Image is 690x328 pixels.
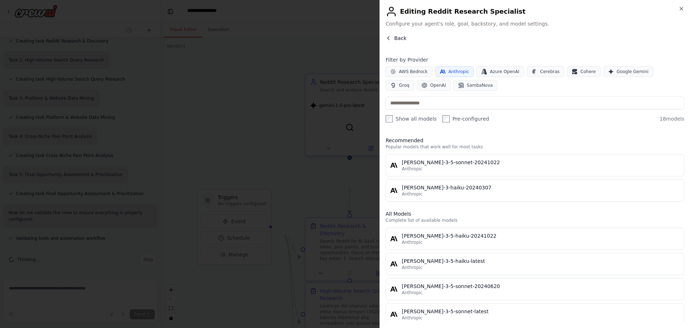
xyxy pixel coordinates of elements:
span: Anthropic [402,191,423,197]
span: Configure your agent's role, goal, backstory, and model settings. [386,20,684,27]
h3: All Models [386,210,684,217]
button: [PERSON_NAME]-3-5-sonnet-20240620Anthropic [386,278,684,300]
p: Popular models that work well for most tasks [386,144,684,150]
button: Cerebras [527,66,564,77]
span: Back [394,35,406,42]
button: [PERSON_NAME]-3-haiku-20240307Anthropic [386,179,684,202]
span: Anthropic [402,265,423,270]
div: [PERSON_NAME]-3-5-haiku-20241022 [402,232,680,239]
span: Anthropic [402,315,423,321]
h2: Editing Reddit Research Specialist [386,6,684,17]
input: Pre-configured [442,115,450,122]
div: [PERSON_NAME]-3-haiku-20240307 [402,184,680,191]
button: Google Gemini [603,66,653,77]
span: Google Gemini [617,69,649,75]
span: Anthropic [402,166,423,172]
input: Show all models [386,115,393,122]
button: [PERSON_NAME]-3-5-haiku-latestAnthropic [386,253,684,275]
span: Cohere [580,69,596,75]
h3: Recommended [386,137,684,144]
div: [PERSON_NAME]-3-5-sonnet-20240620 [402,283,680,290]
button: Azure OpenAI [477,66,524,77]
p: Complete list of available models [386,217,684,223]
span: SambaNova [467,82,493,88]
button: [PERSON_NAME]-3-5-sonnet-20241022Anthropic [386,154,684,176]
button: Cohere [567,66,601,77]
span: AWS Bedrock [399,69,428,75]
span: 18 models [659,115,684,122]
button: SambaNova [454,80,497,91]
button: [PERSON_NAME]-3-5-haiku-20241022Anthropic [386,228,684,250]
span: Cerebras [540,69,560,75]
label: Show all models [386,115,437,122]
button: Back [386,35,406,42]
button: AWS Bedrock [386,66,432,77]
span: Anthropic [402,239,423,245]
button: Anthropic [435,66,474,77]
button: OpenAI [417,80,451,91]
button: Groq [386,80,414,91]
div: [PERSON_NAME]-3-5-haiku-latest [402,257,680,265]
button: [PERSON_NAME]-3-5-sonnet-latestAnthropic [386,303,684,325]
div: [PERSON_NAME]-3-5-sonnet-20241022 [402,159,680,166]
span: Azure OpenAI [490,69,519,75]
h4: Filter by Provider [386,56,684,63]
label: Pre-configured [442,115,489,122]
span: Groq [399,82,409,88]
span: Anthropic [402,290,423,296]
span: OpenAI [430,82,446,88]
span: Anthropic [448,69,469,75]
div: [PERSON_NAME]-3-5-sonnet-latest [402,308,680,315]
